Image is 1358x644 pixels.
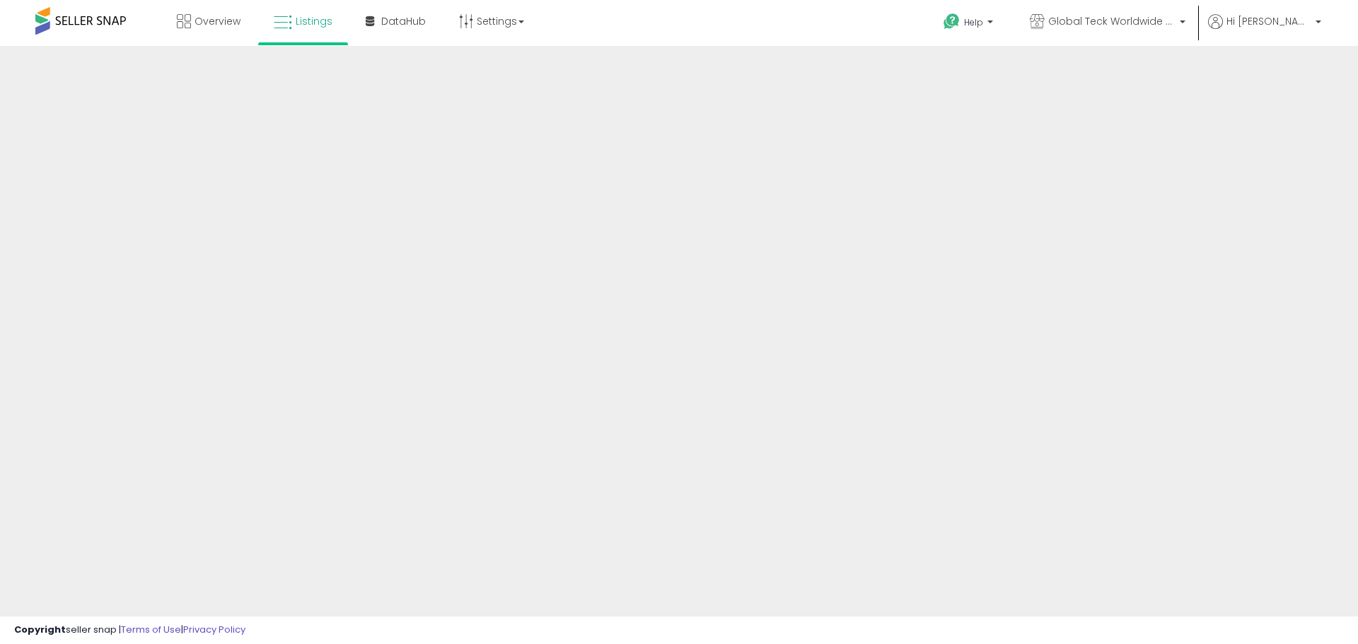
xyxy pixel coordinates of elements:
[121,623,181,636] a: Terms of Use
[964,16,983,28] span: Help
[183,623,245,636] a: Privacy Policy
[1048,14,1176,28] span: Global Teck Worldwide [GEOGRAPHIC_DATA]
[296,14,332,28] span: Listings
[932,2,1007,46] a: Help
[14,623,66,636] strong: Copyright
[14,623,245,637] div: seller snap | |
[381,14,426,28] span: DataHub
[1226,14,1311,28] span: Hi [PERSON_NAME]
[1208,14,1321,46] a: Hi [PERSON_NAME]
[195,14,240,28] span: Overview
[943,13,961,30] i: Get Help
